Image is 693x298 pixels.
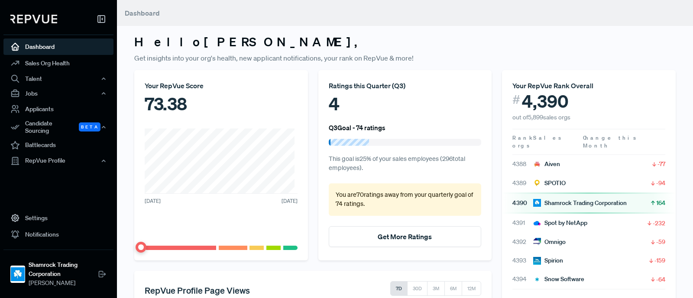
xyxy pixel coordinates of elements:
[533,275,584,284] div: Snow Software
[653,219,665,228] span: -232
[656,237,665,246] span: -59
[3,117,113,137] div: Candidate Sourcing
[145,197,161,205] span: [DATE]
[656,199,665,207] span: 164
[533,218,587,228] div: Spot by NetApp
[282,197,298,205] span: [DATE]
[512,199,533,208] span: 4390
[329,91,482,117] div: 4
[512,91,520,109] span: #
[512,81,593,90] span: Your RepVue Rank Overall
[512,218,533,228] span: 4391
[3,101,113,117] a: Applicants
[462,281,481,296] button: 12M
[10,15,57,23] img: RepVue
[145,91,298,117] div: 73.38
[3,55,113,71] a: Sales Org Health
[533,160,560,169] div: Aiven
[390,281,408,296] button: 7D
[336,190,475,209] p: You are 70 ratings away from your quarterly goal of 74 ratings .
[3,38,113,55] a: Dashboard
[512,160,533,169] span: 4388
[3,117,113,137] button: Candidate Sourcing Beta
[3,210,113,226] a: Settings
[533,179,541,187] img: SPOTIO
[11,267,25,281] img: Shamrock Trading Corporation
[654,256,665,265] span: -159
[533,179,566,188] div: SPOTIO
[533,237,566,247] div: Omnigo
[656,275,665,284] span: -64
[512,275,533,284] span: 4394
[512,113,570,121] span: out of 5,899 sales orgs
[533,238,541,246] img: Omnigo
[407,281,427,296] button: 30D
[533,199,541,207] img: Shamrock Trading Corporation
[3,86,113,101] button: Jobs
[512,237,533,247] span: 4392
[3,71,113,86] button: Talent
[134,53,676,63] p: Get insights into your org's health, new applicant notifications, your rank on RepVue & more!
[533,219,541,227] img: Spot by NetApp
[533,256,563,265] div: Spirion
[145,285,250,295] h5: RepVue Profile Page Views
[125,9,160,17] span: Dashboard
[512,134,533,142] span: Rank
[533,276,541,283] img: Snow Software
[656,179,665,187] span: -94
[657,160,665,168] span: -77
[134,35,676,49] h3: Hello [PERSON_NAME] ,
[3,154,113,168] button: RepVue Profile
[3,226,113,243] a: Notifications
[3,250,113,291] a: Shamrock Trading CorporationShamrock Trading Corporation[PERSON_NAME]
[79,122,100,131] span: Beta
[329,226,482,247] button: Get More Ratings
[533,160,541,168] img: Aiven
[29,279,98,288] span: [PERSON_NAME]
[427,281,445,296] button: 3M
[329,80,482,91] div: Ratings this Quarter ( Q3 )
[583,134,638,149] span: Change this Month
[512,134,563,149] span: Sales orgs
[145,80,298,91] div: Your RepVue Score
[329,124,385,131] h6: Q3 Goal - 74 ratings
[444,281,462,296] button: 6M
[533,257,541,265] img: Spirion
[3,137,113,154] a: Battlecards
[512,179,533,188] span: 4389
[522,91,569,112] span: 4,390
[533,199,627,208] div: Shamrock Trading Corporation
[329,154,482,173] p: This goal is 25 % of your sales employees ( 296 total employees).
[512,256,533,265] span: 4393
[29,260,98,279] strong: Shamrock Trading Corporation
